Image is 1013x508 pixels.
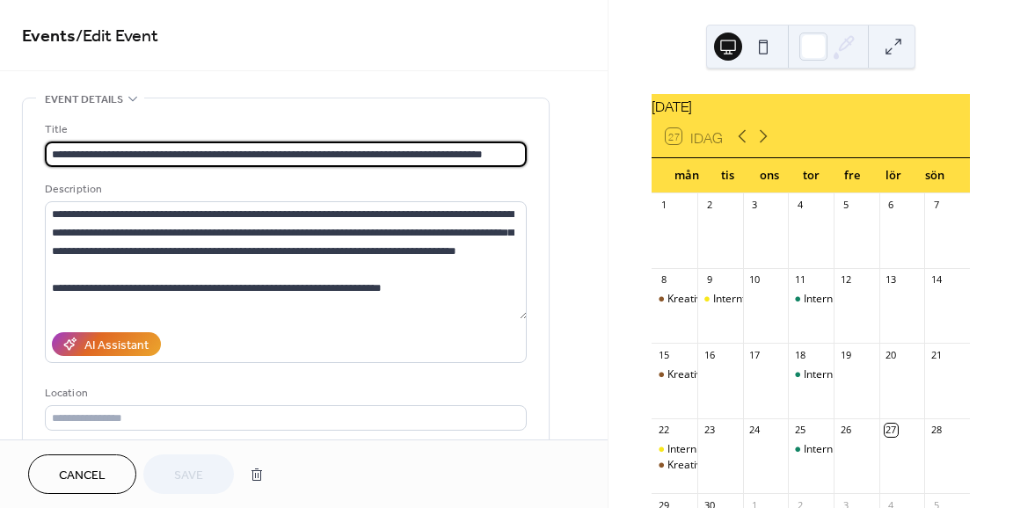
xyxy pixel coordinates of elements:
div: Kreativa Måndag [652,458,697,473]
div: 25 [793,424,806,437]
div: Intern Fotokurs [804,292,878,307]
span: Event details [45,91,123,109]
div: 26 [839,424,852,437]
div: Kreativa Måndag [652,367,697,382]
div: 2 [703,199,716,212]
span: / Edit Event [76,19,158,54]
button: Cancel [28,454,136,494]
div: lör [873,158,915,193]
div: 17 [748,348,762,361]
div: Kreativa Måndag [667,367,751,382]
div: Title [45,120,523,139]
div: 22 [657,424,670,437]
div: Kreativa Måndag [667,458,751,473]
div: 21 [929,348,943,361]
div: Location [45,384,523,403]
div: Internt [PERSON_NAME] Giellakieli [713,292,881,307]
div: Intern workshop [667,442,747,457]
div: 23 [703,424,716,437]
div: 15 [657,348,670,361]
div: Internt möte Giellakieli [697,292,743,307]
div: 18 [793,348,806,361]
div: 5 [839,199,852,212]
div: Description [45,180,523,199]
span: Cancel [59,467,106,485]
div: 20 [885,348,898,361]
div: 12 [839,273,852,287]
div: Kreativa Måndag [652,292,697,307]
div: 14 [929,273,943,287]
div: [DATE] [652,94,970,115]
div: Intern Fotokurs [804,367,878,382]
div: 1 [657,199,670,212]
div: 16 [703,348,716,361]
div: 27 [885,424,898,437]
div: 24 [748,424,762,437]
div: 13 [885,273,898,287]
div: 9 [703,273,716,287]
div: Kreativa Måndag [667,292,751,307]
div: tor [791,158,832,193]
div: Intern Fotokurs [788,442,834,457]
div: 6 [885,199,898,212]
div: mån [666,158,707,193]
div: Intern workshop [652,442,697,457]
div: sön [915,158,956,193]
div: 19 [839,348,852,361]
button: AI Assistant [52,332,161,356]
div: Intern Fotokurs [804,442,878,457]
div: 3 [748,199,762,212]
a: Events [22,19,76,54]
div: 7 [929,199,943,212]
div: 8 [657,273,670,287]
div: Intern Fotokurs [788,367,834,382]
div: 11 [793,273,806,287]
div: ons [748,158,790,193]
div: AI Assistant [84,337,149,355]
div: 10 [748,273,762,287]
div: Intern Fotokurs [788,292,834,307]
div: 28 [929,424,943,437]
div: fre [832,158,873,193]
div: 4 [793,199,806,212]
div: tis [707,158,748,193]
